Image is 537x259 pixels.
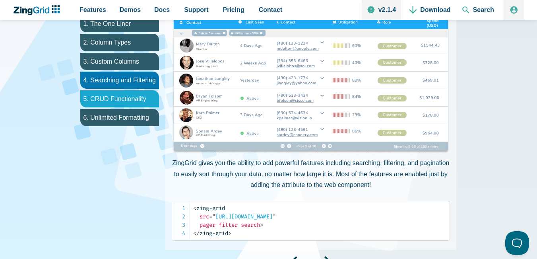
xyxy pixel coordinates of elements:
[219,222,238,228] span: filter
[13,5,64,15] a: ZingChart Logo. Click to return to the homepage
[80,72,159,89] li: 4. Searching and Filtering
[193,230,200,237] span: </
[193,205,225,212] span: zing-grid
[154,4,170,15] span: Docs
[172,158,450,190] p: ZingGrid gives you the ability to add powerful features including searching, filtering, and pagin...
[505,231,529,255] iframe: Toggle Customer Support
[200,222,215,228] span: pager
[80,15,159,32] li: 1. The One Liner
[184,4,208,15] span: Support
[80,34,159,51] li: 2. Column Types
[260,222,263,228] span: >
[223,4,244,15] span: Pricing
[80,53,159,70] li: 3. Custom Columns
[241,222,260,228] span: search
[200,213,209,220] span: src
[228,230,231,237] span: >
[209,213,212,220] span: =
[259,4,283,15] span: Contact
[80,90,159,107] li: 5. CRUD Functionality
[80,109,159,126] li: 6. Unlimited Formatting
[120,4,141,15] span: Demos
[79,4,106,15] span: Features
[209,213,276,220] span: [URL][DOMAIN_NAME]
[193,230,228,237] span: zing-grid
[273,213,276,220] span: "
[212,213,215,220] span: "
[193,205,196,212] span: <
